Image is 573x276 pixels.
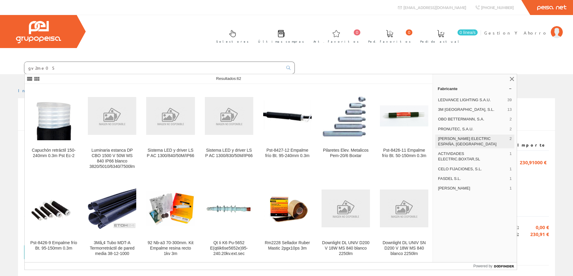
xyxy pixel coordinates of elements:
div: Imp. RAEE: Imp. Total: [24,216,549,245]
div: Downlight DL UNIV SN D200 V 18W MS 840 blanco 2250lm [380,240,428,256]
span: 0,00 € [519,224,549,231]
span: [PERSON_NAME] ELECTRIC ESPAÑA, [GEOGRAPHIC_DATA] [438,136,507,147]
img: Rm2228 Sellador Ruber Mastic 2pgx10ps 3m [263,184,312,233]
a: Qt Ii K6 Pu-5652 E(qtiik6se5652e)95-240.20kv.ext.sec Qt Ii K6 Pu-5652 E(qtiik6se5652e)95-240.20kv... [200,177,258,263]
span: Gestion Y Ahorro [484,30,548,36]
span: 1 [510,176,512,181]
span: 2 [510,126,512,132]
a: Sistema LED y driver LS P AC 1300/830/50M/IP66 Sistema LED y driver LS P AC 1300/830/50M/IP66 [200,84,258,176]
input: Buscar ... [24,62,283,74]
img: Pilaretes Elev. Metalicos Pem-20/6 Boxtar [322,90,370,141]
span: 2 [510,136,512,147]
span: 2 [510,117,512,122]
a: Rm2228 Sellador Ruber Mastic 2pgx10ps 3m Rm2228 Sellador Ruber Mastic 2pgx10ps 3m [258,177,316,263]
a: Luminaria estanca DP CBO 1500 V 50W MS 840 IP66 blanco 3820/5010/6340/7500lm Luminaria estanca DP... [83,84,141,176]
a: Selectores [210,25,252,47]
div: Capuchón retráctil 150-240mm 0.3m Pst Ec-2 [29,148,78,159]
a: Sistema LED y driver LS P AC 1300/840/50M/IP66 Sistema LED y driver LS P AC 1300/840/50M/IP66 [141,84,199,176]
img: Downlight DL UNIV D200 V 18W MS 840 blanco 2250lm [322,190,370,227]
a: Inicio [18,88,44,93]
img: Downlight DL UNIV SN D200 V 18W MS 840 blanco 2250lm [380,190,428,227]
span: FASDEL S.L. [438,176,507,181]
a: Pst-8426-11 Empalme frío Bt. 50-150mm 0.3m Pst-8426-11 Empalme frío Bt. 50-150mm 0.3m [375,84,433,176]
span: CELO FIJACIONES, S.L. [438,166,507,172]
div: Pst-8426-11 Empalme frío Bt. 50-150mm 0.3m [380,148,428,159]
img: Qt Ii K6 Pu-5652 E(qtiik6se5652e)95-240.20kv.ext.sec [205,203,253,214]
span: 0 [406,29,412,35]
img: Sistema LED y driver LS P AC 1300/830/50M/IP66 [205,97,253,135]
a: Downlight DL UNIV SN D200 V 18W MS 840 blanco 2250lm Downlight DL UNIV SN D200 V 18W MS 840 blanc... [375,177,433,263]
img: Sistema LED y driver LS P AC 1300/840/50M/IP66 [146,97,195,135]
img: Capuchón retráctil 150-240mm 0.3m Pst Ec-2 [29,92,78,140]
div: Pst-8426-9 Empalme frío Bt. 95-150mm 0.3m [29,240,78,251]
a: Fabricante [433,84,517,93]
span: [PHONE_NUMBER] [481,5,514,10]
th: Importe [509,140,549,150]
span: 1 [510,166,512,172]
span: Art. favoritos [313,38,359,44]
span: Resultados: [216,76,241,81]
span: 62 [237,76,241,81]
span: 230,91000 € [520,157,547,167]
img: Pst-8426-9 Empalme frío Bt. 95-150mm 0.3m [29,190,78,227]
a: Gestion Y Ahorro [484,25,563,31]
span: LEDVANCE LIGHTING S.A.U. [438,97,505,103]
button: Añadir al pedido actual [24,245,91,259]
span: Ped. favoritos [368,38,411,44]
div: Pst-8427-12 Empalme frío Bt. 95-240mm 0.3m [263,148,312,159]
img: Pst-8427-12 Empalme frío Bt. 95-240mm 0.3m [263,92,312,140]
span: 1 [510,186,512,191]
span: 230,91 € [519,231,549,238]
span: 39 [507,97,512,103]
span: Pedido Enviados #71/1060757 Fecha: [DATE] Cliente: 711700 - GESTION Y AHORRO EN [PERSON_NAME] [24,105,225,127]
img: Grupo Peisa [16,21,61,43]
img: 92 Nb-a3 70-300mm. Kit Empalme resina recto 1kv 3m [146,184,195,233]
a: Últimas compras [252,25,307,47]
a: Pilaretes Elev. Metalicos Pem-20/6 Boxtar Pilaretes Elev. Metalicos Pem-20/6 Boxtar [317,84,375,176]
div: Pilaretes Elev. Metalicos Pem-20/6 Boxtar [322,148,370,159]
div: Sistema LED y driver LS P AC 1300/840/50M/IP66 [146,148,195,159]
a: Pst-8427-12 Empalme frío Bt. 95-240mm 0.3m Pst-8427-12 Empalme frío Bt. 95-240mm 0.3m [258,84,316,176]
a: 3Mâ„¢ Tubo MDT-A Termorretráctil de pared media 38-12-1000 3Mâ„¢ Tubo MDT-A Termorretráctil de pa... [83,177,141,263]
span: 3M [GEOGRAPHIC_DATA], S.L. [438,107,505,112]
img: Pst-8426-11 Empalme frío Bt. 50-150mm 0.3m [380,105,428,127]
a: Pst-8426-9 Empalme frío Bt. 95-150mm 0.3m Pst-8426-9 Empalme frío Bt. 95-150mm 0.3m [25,177,83,263]
a: 92 Nb-a3 70-300mm. Kit Empalme resina recto 1kv 3m 92 Nb-a3 70-300mm. Kit Empalme resina recto 1k... [141,177,199,263]
a: Downlight DL UNIV D200 V 18W MS 840 blanco 2250lm Downlight DL UNIV D200 V 18W MS 840 blanco 2250lm [317,177,375,263]
span: Pedido actual [420,38,461,44]
div: Sistema LED y driver LS P AC 1300/830/50M/IP66 [205,148,253,159]
span: ACTIVIDADES ELECTRIC.BOXTAR,SL [438,151,507,162]
span: 0 [354,29,360,35]
span: [PERSON_NAME] [438,186,507,191]
div: 92 Nb-a3 70-300mm. Kit Empalme resina recto 1kv 3m [146,240,195,256]
span: [EMAIL_ADDRESS][DOMAIN_NAME] [403,5,466,10]
span: PRONUTEC, S.A.U. [438,126,507,132]
span: 0 línea/s [457,29,478,35]
span: 13 [507,107,512,112]
a: Capuchón retráctil 150-240mm 0.3m Pst Ec-2 Capuchón retráctil 150-240mm 0.3m Pst Ec-2 [25,84,83,176]
span: OBO BETTERMANN, S.A. [438,117,507,122]
div: Qt Ii K6 Pu-5652 E(qtiik6se5652e)95-240.20kv.ext.sec [205,240,253,256]
span: Powered by [473,263,492,269]
span: Últimas compras [258,38,304,44]
span: 1 [510,151,512,162]
div: 3Mâ„¢ Tubo MDT-A Termorretráctil de pared media 38-12-1000 [88,240,136,256]
a: Powered by [473,262,517,270]
div: Downlight DL UNIV D200 V 18W MS 840 blanco 2250lm [322,240,370,256]
span: Selectores [216,38,249,44]
div: Luminaria estanca DP CBO 1500 V 50W MS 840 IP66 blanco 3820/5010/6340/7500lm [88,148,136,169]
img: 3Mâ„¢ Tubo MDT-A Termorretráctil de pared media 38-12-1000 [88,188,136,229]
div: Rm2228 Sellador Ruber Mastic 2pgx10ps 3m [263,240,312,251]
img: Luminaria estanca DP CBO 1500 V 50W MS 840 IP66 blanco 3820/5010/6340/7500lm [88,97,136,135]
